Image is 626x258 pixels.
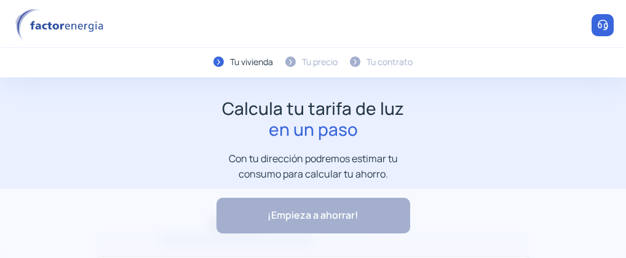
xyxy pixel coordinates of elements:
p: Con tu dirección podremos estimar tu consumo para calcular tu ahorro. [216,151,410,181]
img: logo factor [12,9,111,42]
div: Tu vivienda [230,55,273,69]
span: en un paso [222,119,404,140]
h1: Calcula tu tarifa de luz [222,98,404,139]
img: llamar [596,19,609,31]
div: Tu precio [302,55,338,69]
div: Tu contrato [366,55,413,69]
